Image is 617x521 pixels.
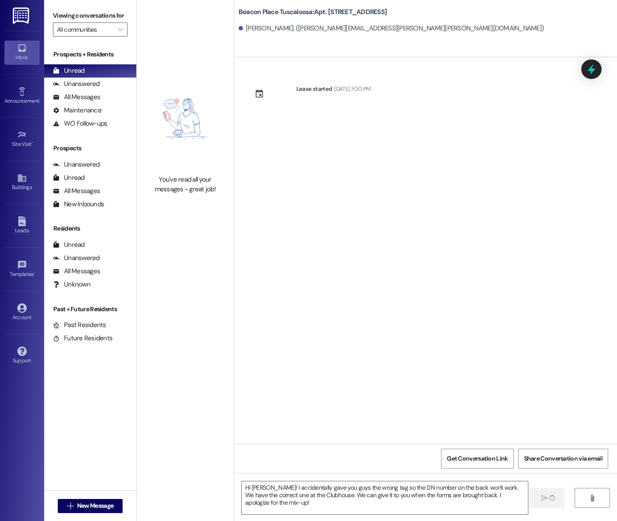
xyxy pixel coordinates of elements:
div: Residents [44,224,136,233]
div: Past Residents [53,320,106,330]
div: You've read all your messages - great job! [146,175,224,194]
a: Support [4,344,40,368]
div: Past + Future Residents [44,305,136,314]
b: Beacon Place Tuscaloosa: Apt. [STREET_ADDRESS] [239,7,387,17]
div: New Inbounds [53,200,104,209]
div: Unread [53,66,85,75]
div: Maintenance [53,106,101,115]
div: Future Residents [53,334,112,343]
div: All Messages [53,93,100,102]
span: New Message [77,501,113,510]
input: All communities [57,22,113,37]
div: Unknown [53,280,90,289]
a: Templates • [4,257,40,281]
span: • [32,140,33,146]
span: • [39,97,41,103]
button: Share Conversation via email [518,449,608,469]
div: All Messages [53,186,100,196]
a: Account [4,301,40,324]
div: Lease started [296,84,333,93]
img: ResiDesk Logo [13,7,31,24]
button: New Message [58,499,123,513]
i:  [541,495,548,502]
div: All Messages [53,267,100,276]
div: [PERSON_NAME]. ([PERSON_NAME][EMAIL_ADDRESS][PERSON_NAME][PERSON_NAME][DOMAIN_NAME]) [239,24,544,33]
div: Unread [53,173,85,182]
div: Unanswered [53,160,100,169]
a: Inbox [4,41,40,64]
div: Prospects + Residents [44,50,136,59]
div: Unanswered [53,79,100,89]
a: Buildings [4,171,40,194]
span: Get Conversation Link [447,454,508,463]
span: Share Conversation via email [524,454,602,463]
i:  [67,502,74,510]
span: • [34,270,35,276]
div: Unanswered [53,253,100,263]
div: Unread [53,240,85,249]
label: Viewing conversations for [53,9,127,22]
a: Leads [4,214,40,238]
i:  [589,495,595,502]
textarea: Hi [PERSON_NAME]! I accidentally gave you guys the wrong tag so the DN number on the back won't w... [242,481,528,514]
div: [DATE] 7:00 PM [332,84,370,93]
img: empty-state [146,67,224,171]
div: Prospects [44,144,136,153]
i:  [118,26,123,33]
a: Site Visit • [4,127,40,151]
div: WO Follow-ups [53,119,107,128]
button: Get Conversation Link [441,449,513,469]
